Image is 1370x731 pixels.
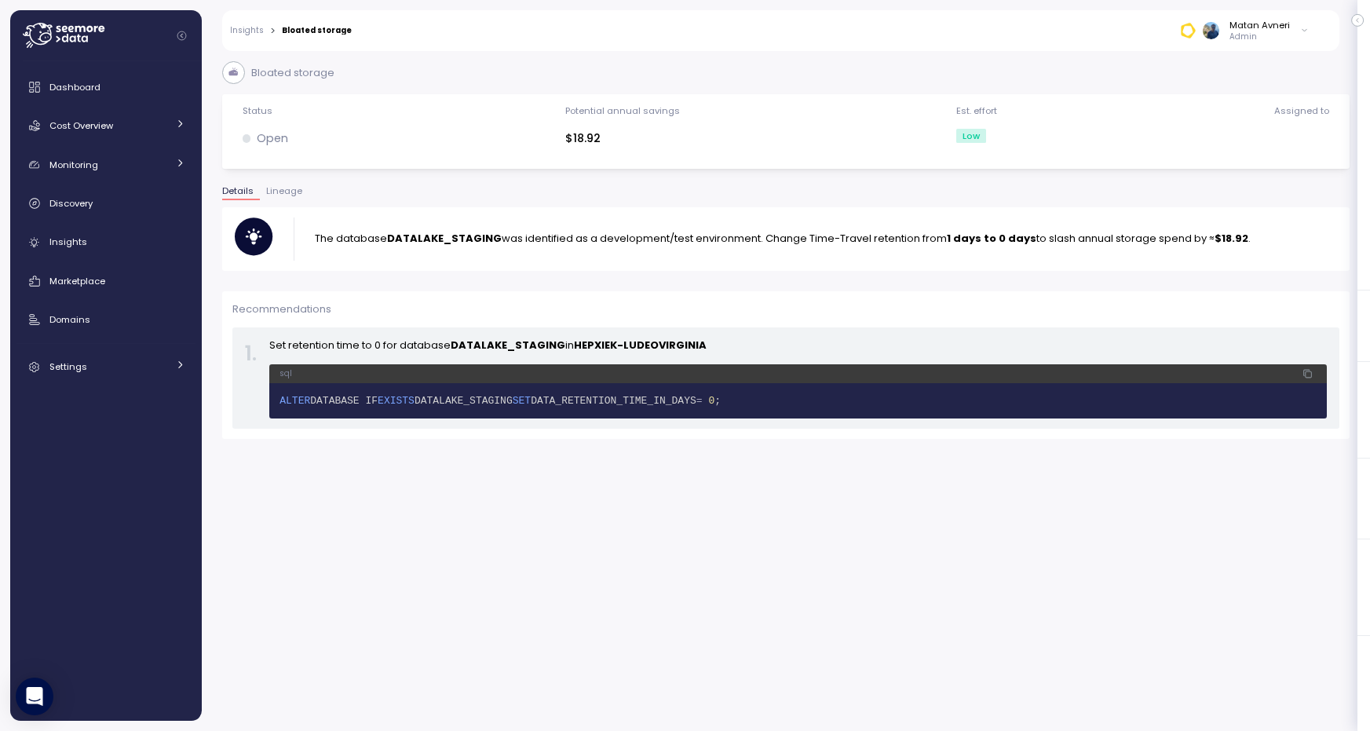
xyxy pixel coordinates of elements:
[16,188,195,219] a: Discovery
[279,368,292,379] p: sql
[310,395,378,407] span: DATABASE IF
[49,159,98,171] span: Monitoring
[270,26,276,36] div: >
[49,119,113,132] span: Cost Overview
[257,130,288,148] p: Open
[378,395,415,407] span: EXISTS
[714,395,721,407] span: ;
[269,338,1327,353] p: Set retention time to 0 for database in
[266,187,302,196] span: Lineage
[49,197,93,210] span: Discovery
[1203,22,1219,38] img: ALV-UjVeF7uAj8JZOyQvuQXjdEc_qOHNwDjY36_lEg8bh9TBSCKZ-Cc0SmWOp3YtIsoD_O7680VtxCdy4kSJvtW9Ongi7Kfv8...
[16,351,195,382] a: Settings
[232,302,1339,317] p: Recommendations
[1229,31,1290,42] p: Admin
[282,27,352,35] div: Bloated storage
[222,187,254,196] span: Details
[245,338,257,369] div: 1 .
[16,304,195,335] a: Domains
[565,130,680,148] div: $18.92
[230,27,264,35] a: Insights
[49,81,100,93] span: Dashboard
[513,395,531,407] span: SET
[956,104,997,117] div: Est. effort
[16,110,195,141] a: Cost Overview
[531,395,696,407] span: DATA_RETENTION_TIME_IN_DAYS
[696,395,703,407] span: =
[1274,104,1329,117] div: Assigned to
[16,227,195,258] a: Insights
[16,71,195,103] a: Dashboard
[451,338,565,353] strong: DATALAKE_STAGING
[1229,19,1290,31] div: Matan Avneri
[956,129,986,143] div: Low
[315,231,1251,247] p: The database was identified as a development/test environment. Change Time-Travel retention from ...
[16,149,195,181] a: Monitoring
[565,104,680,117] div: Potential annual savings
[49,313,90,326] span: Domains
[279,395,310,407] span: ALTER
[16,265,195,297] a: Marketplace
[1179,22,1196,38] img: 674ed23b375e5a52cb36cc49.PNG
[947,231,1036,246] strong: 1 days to 0 days
[251,65,334,81] p: Bloated storage
[243,104,272,117] div: Status
[415,395,513,407] span: DATALAKE_STAGING
[49,275,105,287] span: Marketplace
[387,231,502,246] strong: DATALAKE_STAGING
[16,678,53,715] div: Open Intercom Messenger
[49,236,87,248] span: Insights
[1215,231,1248,246] strong: $18.92
[574,338,707,353] strong: HEPXIEK-LUDEOVIRGINIA
[708,395,714,407] span: 0
[49,360,87,373] span: Settings
[172,30,192,42] button: Collapse navigation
